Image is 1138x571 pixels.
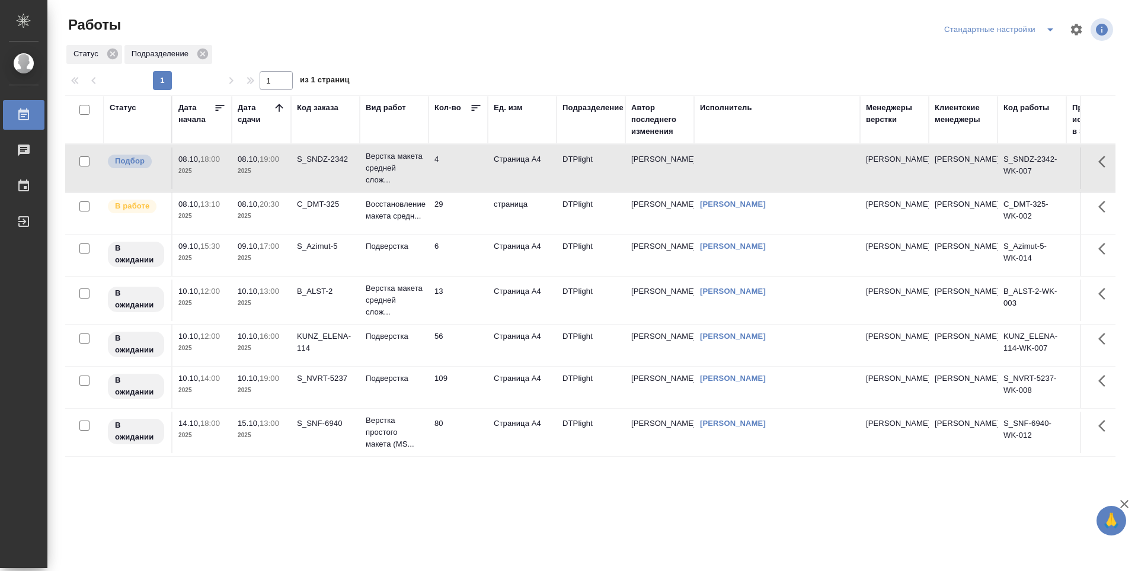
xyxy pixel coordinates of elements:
p: В ожидании [115,287,157,311]
td: DTPlight [557,325,625,366]
p: 2025 [238,297,285,309]
td: C_DMT-325-WK-002 [998,193,1066,234]
div: Исполнитель назначен, приступать к работе пока рано [107,285,165,313]
p: [PERSON_NAME] [866,331,923,342]
p: 15.10, [238,419,260,428]
p: 10.10, [238,332,260,341]
td: DTPlight [557,367,625,408]
td: [PERSON_NAME] [625,193,694,234]
td: 109 [429,367,488,408]
p: В ожидании [115,242,157,266]
p: В ожидании [115,419,157,443]
div: Кол-во [434,102,461,114]
p: В ожидании [115,374,157,398]
td: [PERSON_NAME] [625,147,694,189]
p: Статус [73,48,103,60]
td: DTPlight [557,193,625,234]
div: Подразделение [124,45,212,64]
a: [PERSON_NAME] [700,332,766,341]
p: 12:00 [200,332,220,341]
p: Восстановление макета средн... [366,198,423,222]
button: Здесь прячутся важные кнопки [1091,325,1120,353]
span: из 1 страниц [300,73,350,90]
button: Здесь прячутся важные кнопки [1091,280,1120,308]
div: Прогресс исполнителя в SC [1072,102,1126,137]
p: [PERSON_NAME] [866,153,923,165]
td: 6 [429,235,488,276]
button: Здесь прячутся важные кнопки [1091,193,1120,221]
p: [PERSON_NAME] [866,373,923,384]
p: 16:00 [260,332,279,341]
button: Здесь прячутся важные кнопки [1091,412,1120,440]
div: Исполнитель назначен, приступать к работе пока рано [107,373,165,400]
div: Ед. изм [494,102,523,114]
div: Статус [110,102,136,114]
button: Здесь прячутся важные кнопки [1091,147,1120,176]
p: 2025 [178,342,226,354]
td: B_ALST-2-WK-003 [998,280,1066,321]
p: 18:00 [200,155,220,163]
p: 12:00 [200,287,220,296]
div: split button [941,20,1062,39]
p: 10.10, [238,287,260,296]
td: [PERSON_NAME] [929,147,998,189]
div: C_DMT-325 [297,198,354,210]
td: Страница А4 [488,325,557,366]
div: Автор последнего изменения [631,102,688,137]
td: Страница А4 [488,412,557,453]
td: страница [488,193,557,234]
p: 15:30 [200,242,220,251]
p: 2025 [238,342,285,354]
a: [PERSON_NAME] [700,374,766,383]
button: 🙏 [1097,506,1126,535]
div: Исполнитель выполняет работу [107,198,165,214]
td: [PERSON_NAME] [929,193,998,234]
td: Страница А4 [488,367,557,408]
p: 2025 [178,252,226,264]
button: Здесь прячутся важные кнопки [1091,367,1120,395]
p: 18:00 [200,419,220,428]
div: Код заказа [297,102,338,114]
p: 13:00 [260,287,279,296]
td: [PERSON_NAME] [625,412,694,453]
td: Страница А4 [488,147,557,189]
td: DTPlight [557,147,625,189]
td: [PERSON_NAME] [929,325,998,366]
div: Клиентские менеджеры [935,102,992,126]
p: [PERSON_NAME] [866,285,923,297]
div: Дата сдачи [238,102,273,126]
p: 2025 [178,297,226,309]
p: Подверстка [366,331,423,342]
p: 08.10, [238,200,260,208]
p: [PERSON_NAME] [866,198,923,210]
div: S_NVRT-5237 [297,373,354,384]
div: Код работы [1003,102,1049,114]
p: 2025 [238,429,285,441]
p: В работе [115,200,149,212]
td: S_Azimut-5-WK-014 [998,235,1066,276]
div: Исполнитель назначен, приступать к работе пока рано [107,418,165,445]
td: [PERSON_NAME] [929,280,998,321]
p: 19:00 [260,155,279,163]
td: S_NVRT-5237-WK-008 [998,367,1066,408]
td: 4 [429,147,488,189]
td: Страница А4 [488,235,557,276]
td: [PERSON_NAME] [625,280,694,321]
a: [PERSON_NAME] [700,200,766,208]
a: [PERSON_NAME] [700,287,766,296]
div: Исполнитель назначен, приступать к работе пока рано [107,240,165,268]
p: 14.10, [178,419,200,428]
td: DTPlight [557,280,625,321]
a: [PERSON_NAME] [700,242,766,251]
div: S_Azimut-5 [297,240,354,252]
p: Верстка макета средней слож... [366,150,423,186]
p: 10.10, [238,374,260,383]
p: [PERSON_NAME] [866,240,923,252]
td: [PERSON_NAME] [625,325,694,366]
td: DTPlight [557,412,625,453]
p: 13:10 [200,200,220,208]
td: [PERSON_NAME] [929,412,998,453]
p: 2025 [238,210,285,222]
p: 14:00 [200,374,220,383]
div: Вид работ [366,102,406,114]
